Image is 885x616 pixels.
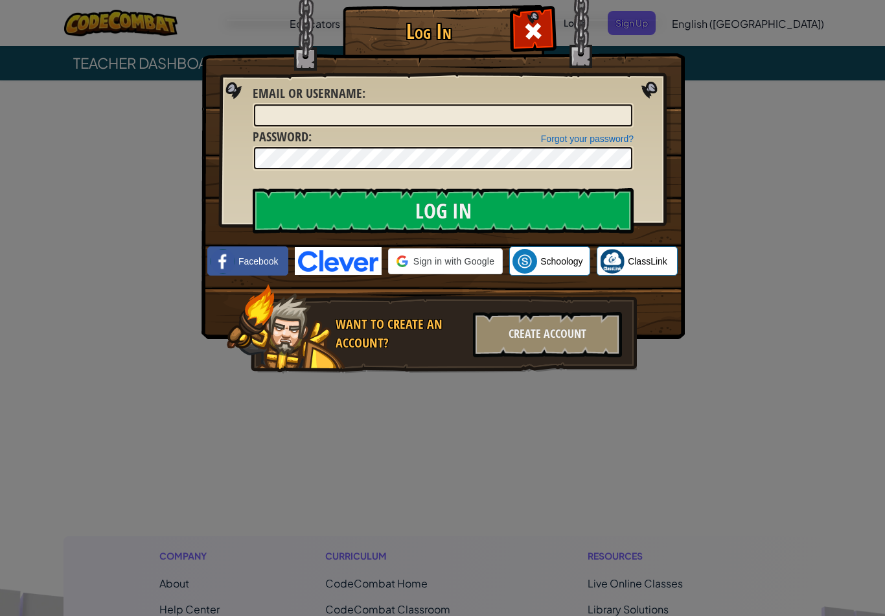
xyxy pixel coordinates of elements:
[346,20,511,43] h1: Log In
[253,84,365,103] label: :
[600,249,625,274] img: classlink-logo-small.png
[238,255,278,268] span: Facebook
[388,248,503,274] div: Sign in with Google
[253,128,308,145] span: Password
[253,128,312,147] label: :
[628,255,667,268] span: ClassLink
[413,255,494,268] span: Sign in with Google
[540,255,582,268] span: Schoology
[253,84,362,102] span: Email or Username
[512,249,537,274] img: schoology.png
[253,188,634,233] input: Log In
[211,249,235,274] img: facebook_small.png
[541,134,634,144] a: Forgot your password?
[473,312,622,357] div: Create Account
[295,247,382,275] img: clever-logo-blue.png
[336,315,465,352] div: Want to create an account?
